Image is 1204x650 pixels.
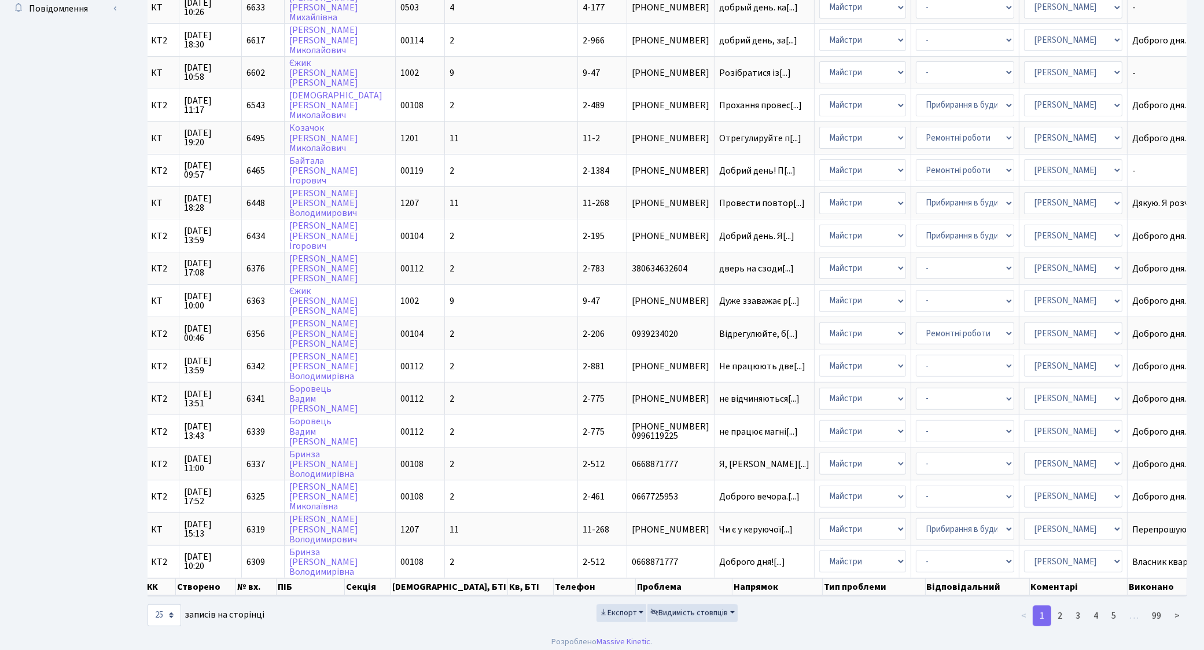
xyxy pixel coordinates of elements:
a: [PERSON_NAME][PERSON_NAME]Миколаївна [289,480,358,513]
select: записів на сторінці [148,604,181,626]
span: [DATE] 13:51 [184,390,237,408]
span: 2 [450,425,454,438]
span: 6617 [246,34,265,47]
th: Відповідальний [926,578,1030,596]
span: [PHONE_NUMBER] 0996119225 [632,422,709,440]
span: 6633 [246,1,265,14]
a: [PERSON_NAME][PERSON_NAME][PERSON_NAME] [289,318,358,350]
a: БоровецьВадим[PERSON_NAME] [289,416,358,448]
span: КТ [151,296,174,306]
span: 2 [450,556,454,568]
span: 2-512 [583,458,605,471]
a: [PERSON_NAME][PERSON_NAME]Ігорович [289,220,358,252]
span: КТ2 [151,394,174,403]
span: КТ2 [151,232,174,241]
span: [DATE] 18:28 [184,194,237,212]
span: 00112 [400,392,424,405]
th: Кв, БТІ [508,578,554,596]
span: добрий день, за[...] [719,34,797,47]
th: [DEMOGRAPHIC_DATA], БТІ [391,578,508,596]
span: КТ [151,68,174,78]
span: 00108 [400,99,424,112]
span: 00112 [400,262,424,275]
span: 2 [450,262,454,275]
span: 6602 [246,67,265,79]
span: [DATE] 13:43 [184,422,237,440]
span: Отрегулируйте п[...] [719,132,801,145]
span: 0503 [400,1,419,14]
span: [PHONE_NUMBER] [632,232,709,241]
span: [DATE] 10:00 [184,292,237,310]
a: БоровецьВадим[PERSON_NAME] [289,383,358,415]
th: Виконано [1128,578,1187,596]
a: [PERSON_NAME][PERSON_NAME][PERSON_NAME] [289,252,358,285]
span: Дуже ззаважає р[...] [719,295,800,307]
span: 0939234020 [632,329,709,339]
span: Прохання провес[...] [719,99,802,112]
span: 00112 [400,360,424,373]
span: [DATE] 13:59 [184,226,237,245]
span: 2-206 [583,328,605,340]
span: [DATE] 10:20 [184,552,237,571]
span: 1207 [400,197,419,210]
span: 6363 [246,295,265,307]
span: 00114 [400,34,424,47]
span: 00108 [400,458,424,471]
span: 2 [450,490,454,503]
th: Створено [176,578,236,596]
span: 11-2 [583,132,600,145]
span: КТ2 [151,557,174,567]
span: 6434 [246,230,265,243]
span: 4 [450,1,454,14]
span: 6319 [246,523,265,536]
span: [PHONE_NUMBER] [632,296,709,306]
span: [DATE] 11:00 [184,454,237,473]
span: 00104 [400,328,424,340]
button: Експорт [597,604,647,622]
span: КТ [151,199,174,208]
span: 00119 [400,164,424,177]
th: ПІБ [277,578,345,596]
span: 2-1384 [583,164,609,177]
span: 380634632604 [632,264,709,273]
a: Байтала[PERSON_NAME]Ігорович [289,155,358,187]
span: 1207 [400,523,419,536]
span: 2-512 [583,556,605,568]
span: 00108 [400,556,424,568]
th: Проблема [636,578,732,596]
span: 2 [450,458,454,471]
span: добрый день. ка[...] [719,1,798,14]
span: КТ2 [151,264,174,273]
span: не відчиняються[...] [719,392,800,405]
span: 2 [450,360,454,373]
span: 9 [450,295,454,307]
span: [PHONE_NUMBER] [632,362,709,371]
span: [DATE] 19:20 [184,128,237,147]
span: 2 [450,230,454,243]
span: дверь на сзоди[...] [719,262,794,275]
span: 4-177 [583,1,605,14]
a: > [1168,605,1187,626]
span: 6543 [246,99,265,112]
span: 2 [450,392,454,405]
span: 0668871777 [632,460,709,469]
span: Чи є у керуючої[...] [719,523,793,536]
span: Добрий день! П[...] [719,164,796,177]
span: 6495 [246,132,265,145]
span: Провести повтор[...] [719,197,805,210]
a: [PERSON_NAME][PERSON_NAME]Миколайович [289,24,358,57]
span: 6376 [246,262,265,275]
span: [PHONE_NUMBER] [632,199,709,208]
span: Експорт [599,607,637,619]
span: Добрий день. Я[...] [719,230,794,243]
label: записів на сторінці [148,604,264,626]
span: [PHONE_NUMBER] [632,101,709,110]
span: Розібратися із[...] [719,67,791,79]
span: Доброго дня![...] [719,556,785,568]
span: КТ2 [151,460,174,469]
span: [DATE] 15:13 [184,520,237,538]
span: 2-775 [583,425,605,438]
span: 0668871777 [632,557,709,567]
span: 6342 [246,360,265,373]
span: [DATE] 17:52 [184,487,237,506]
